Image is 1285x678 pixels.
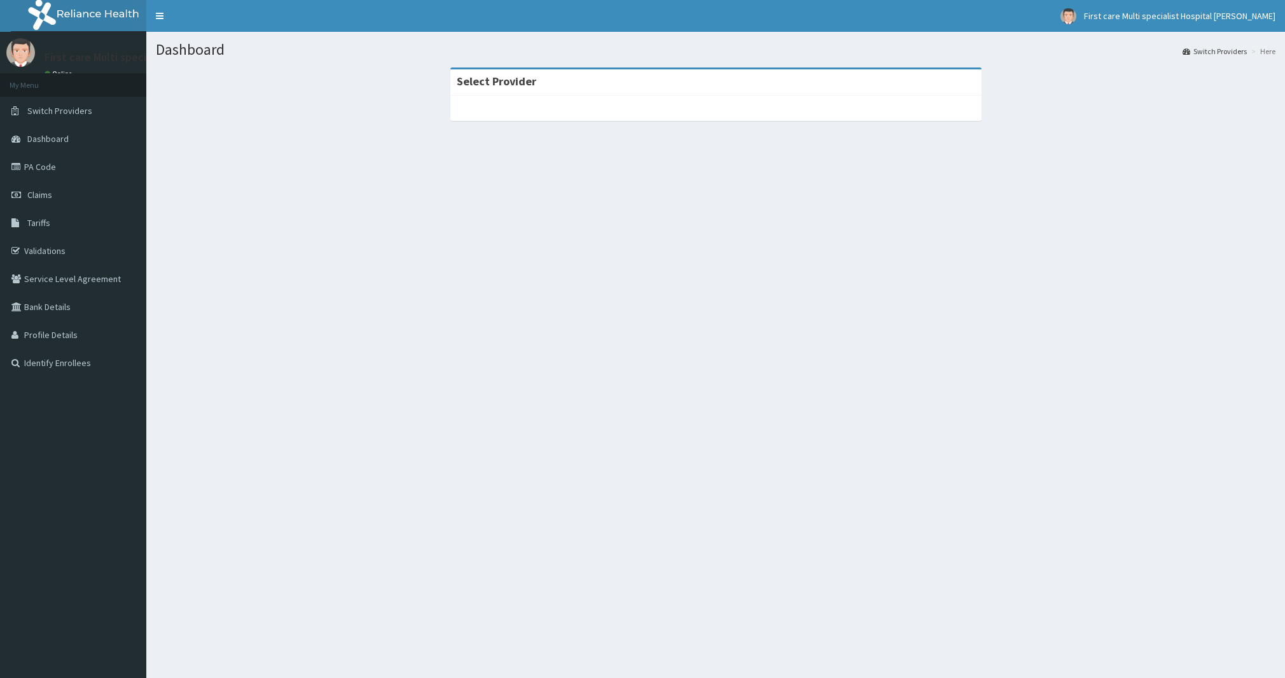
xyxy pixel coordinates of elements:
span: Tariffs [27,217,50,229]
img: User Image [1060,8,1076,24]
a: Online [45,69,75,78]
h1: Dashboard [156,41,1275,58]
span: First care Multi specialist Hospital [PERSON_NAME] [1084,10,1275,22]
li: Here [1248,46,1275,57]
span: Dashboard [27,133,69,145]
a: Switch Providers [1183,46,1247,57]
span: Switch Providers [27,105,92,117]
img: User Image [6,38,35,67]
strong: Select Provider [457,74,536,88]
span: Claims [27,189,52,201]
p: First care Multi specialist Hospital [PERSON_NAME] [45,52,298,63]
